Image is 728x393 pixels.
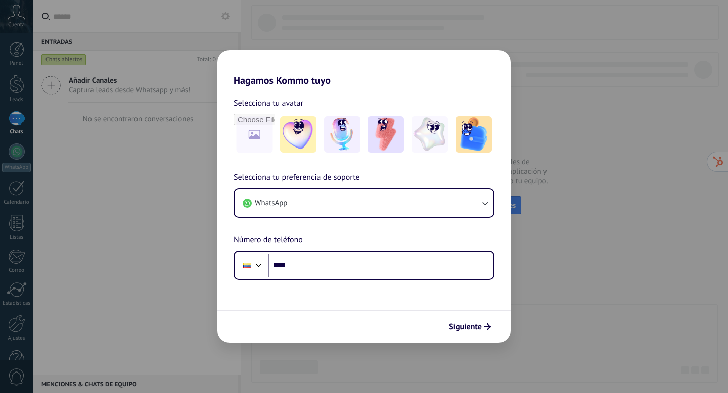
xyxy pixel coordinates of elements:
[234,171,360,184] span: Selecciona tu preferencia de soporte
[368,116,404,153] img: -3.jpeg
[217,50,511,86] h2: Hagamos Kommo tuyo
[449,323,482,330] span: Siguiente
[255,198,287,208] span: WhatsApp
[280,116,316,153] img: -1.jpeg
[444,318,495,335] button: Siguiente
[234,234,303,247] span: Número de teléfono
[324,116,360,153] img: -2.jpeg
[234,96,303,110] span: Selecciona tu avatar
[235,189,493,217] button: WhatsApp
[412,116,448,153] img: -4.jpeg
[456,116,492,153] img: -5.jpeg
[238,255,257,276] div: Ecuador: + 593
